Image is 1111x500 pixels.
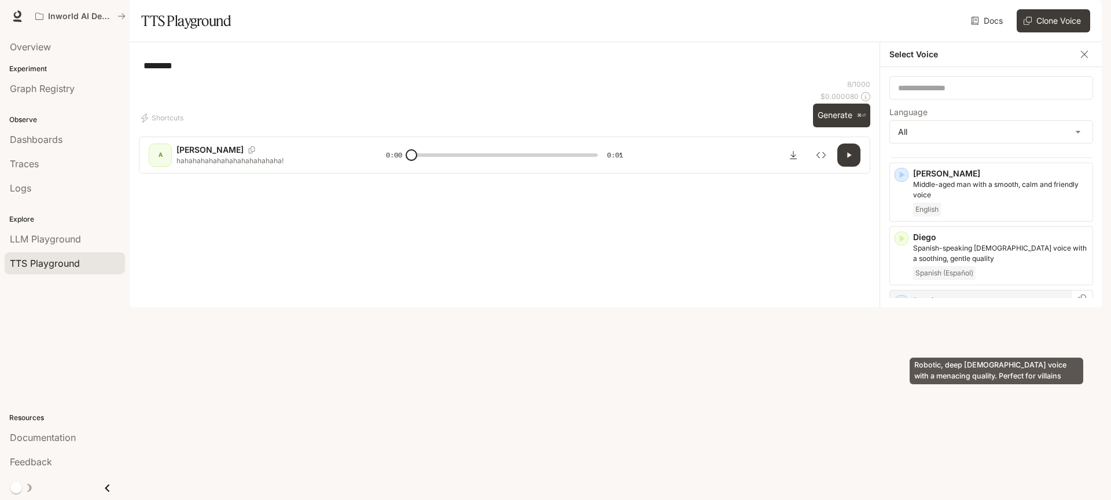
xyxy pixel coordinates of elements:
button: Download audio [782,144,805,167]
a: Docs [969,9,1007,32]
button: Inspect [810,144,833,167]
button: Copy Voice ID [244,146,260,153]
p: Spanish-speaking male voice with a soothing, gentle quality [913,243,1088,264]
button: Shortcuts [139,109,188,127]
span: Spanish (Español) [913,266,976,280]
button: Generate⌘⏎ [813,104,870,127]
p: Language [889,108,928,116]
div: A [151,146,170,164]
span: 0:00 [386,149,402,161]
p: 8 / 1000 [847,79,870,89]
span: English [913,203,941,216]
p: [PERSON_NAME] [176,144,244,156]
button: Clone Voice [1017,9,1090,32]
div: All [890,121,1092,143]
span: 0:01 [607,149,623,161]
button: All workspaces [30,5,131,28]
h1: TTS Playground [141,9,231,32]
p: Diego [913,231,1088,243]
p: [PERSON_NAME] [913,168,1088,179]
p: $ 0.000080 [821,91,859,101]
p: Middle-aged man with a smooth, calm and friendly voice [913,179,1088,200]
p: hahahahahahahahahahahahaha! [176,156,358,166]
p: ⌘⏎ [857,112,866,119]
div: Robotic, deep [DEMOGRAPHIC_DATA] voice with a menacing quality. Perfect for villains [910,358,1083,384]
p: Inworld AI Demos [48,12,113,21]
p: Dominus [913,295,1088,307]
button: Copy Voice ID [1076,295,1088,304]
